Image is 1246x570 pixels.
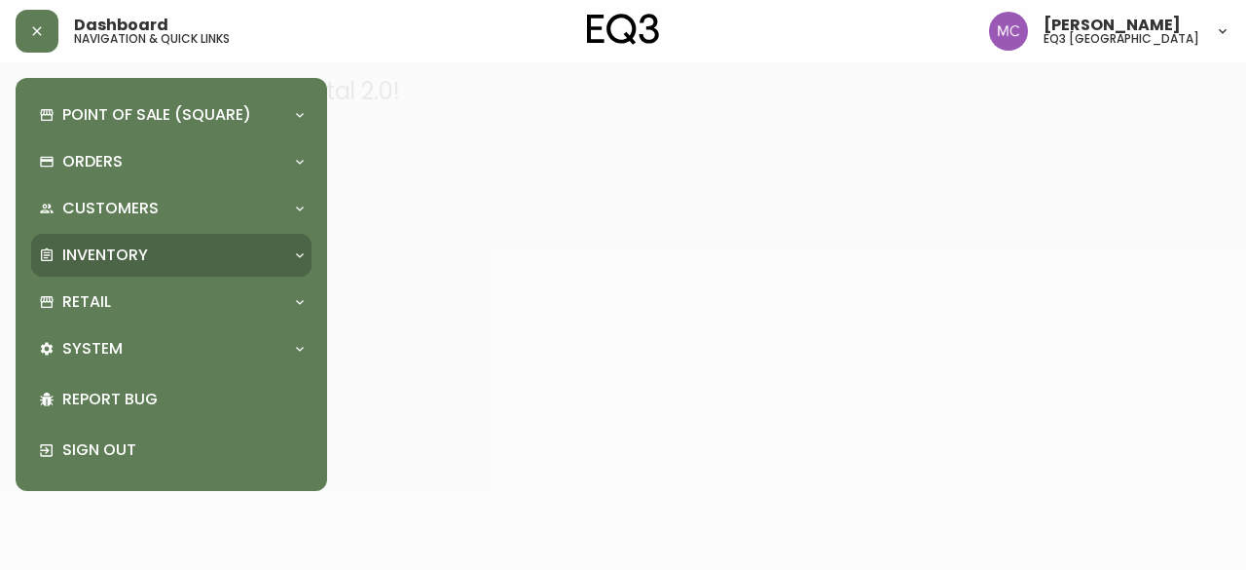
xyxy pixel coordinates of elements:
p: Report Bug [62,389,304,410]
div: System [31,327,311,370]
p: Retail [62,291,111,313]
div: Report Bug [31,374,311,425]
img: 6dbdb61c5655a9a555815750a11666cc [989,12,1028,51]
div: Inventory [31,234,311,277]
div: Orders [31,140,311,183]
p: System [62,338,123,360]
h5: navigation & quick links [74,33,230,45]
div: Sign Out [31,425,311,475]
p: Sign Out [62,439,304,461]
p: Point of Sale (Square) [62,104,251,126]
div: Customers [31,187,311,230]
p: Inventory [62,245,148,266]
div: Retail [31,281,311,323]
span: [PERSON_NAME] [1044,18,1181,33]
h5: eq3 [GEOGRAPHIC_DATA] [1044,33,1199,45]
div: Point of Sale (Square) [31,94,311,136]
p: Customers [62,198,159,219]
img: logo [587,14,659,45]
p: Orders [62,151,123,172]
span: Dashboard [74,18,168,33]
